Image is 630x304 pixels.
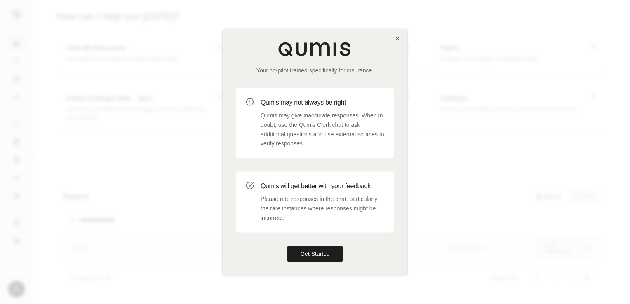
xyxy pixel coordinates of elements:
[278,42,352,56] img: Qumis Logo
[261,98,384,108] h3: Qumis may not always be right
[261,181,384,191] h3: Qumis will get better with your feedback
[261,111,384,148] p: Qumis may give inaccurate responses. When in doubt, use the Qumis Clerk chat to ask additional qu...
[287,246,343,262] button: Get Started
[261,194,384,222] p: Please rate responses in the chat, particularly the rare instances where responses might be incor...
[236,66,394,75] p: Your co-pilot trained specifically for insurance.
